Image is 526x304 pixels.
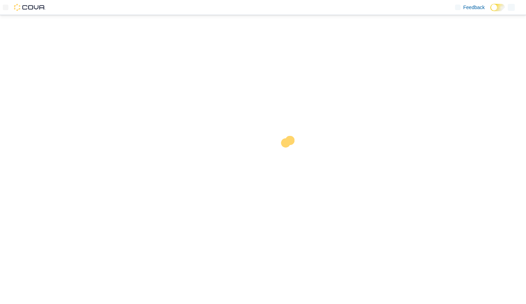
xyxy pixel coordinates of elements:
img: cova-loader [263,131,315,183]
img: Cova [14,4,45,11]
a: Feedback [452,0,488,14]
input: Dark Mode [490,4,505,11]
span: Dark Mode [490,11,491,12]
span: Feedback [463,4,485,11]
